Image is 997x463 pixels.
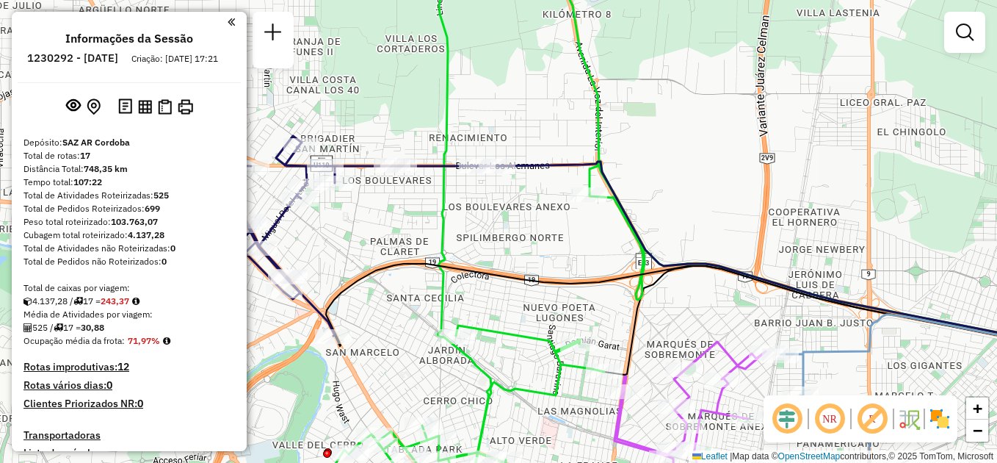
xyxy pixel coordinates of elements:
button: Exibir sessão original [63,95,84,118]
div: Peso total roteirizado: [23,215,235,229]
div: Map data © contributors,© 2025 TomTom, Microsoft [689,451,997,463]
div: Total de rotas: [23,149,235,162]
span: Ocupação média da frota: [23,335,125,346]
strong: 103.763,07 [111,216,158,227]
div: Criação: [DATE] 17:21 [126,52,224,65]
img: Fluxo de ruas [897,407,921,431]
button: Visualizar relatório de Roteirização [135,96,155,116]
button: Centralizar mapa no depósito ou ponto de apoio [84,96,104,118]
h4: Rotas vários dias: [23,379,235,392]
strong: 71,97% [128,335,160,346]
button: Imprimir Rotas [175,96,196,118]
h4: Lista de veículos [23,447,235,459]
strong: 748,35 km [84,163,128,174]
div: Total de Pedidos Roteirizados: [23,202,235,215]
strong: 107:22 [73,176,102,187]
span: − [973,421,982,439]
strong: 0 [106,378,112,392]
span: Ocultar deslocamento [769,401,805,437]
span: | [730,451,732,462]
div: Cubagem total roteirizado: [23,229,235,242]
a: Zoom in [966,398,988,420]
div: 4.137,28 / 17 = [23,295,235,308]
strong: 243,37 [101,295,129,306]
strong: 699 [145,203,160,214]
i: Meta Caixas/viagem: 297,52 Diferença: -54,15 [132,297,139,306]
strong: SAZ AR Cordoba [62,137,130,148]
div: 525 / 17 = [23,321,235,334]
div: Total de Atividades não Roteirizadas: [23,242,235,255]
a: Clique aqui para minimizar o painel [228,13,235,30]
span: + [973,399,982,417]
i: Cubagem total roteirizado [23,297,32,306]
a: OpenStreetMap [778,451,841,462]
div: Depósito: [23,136,235,149]
strong: 525 [153,190,169,201]
strong: 12 [117,360,129,373]
div: Total de Pedidos não Roteirizados: [23,255,235,268]
h4: Transportadoras [23,429,235,442]
button: Visualizar Romaneio [155,96,175,118]
strong: 0 [162,256,167,267]
h4: Rotas improdutivas: [23,361,235,373]
strong: 30,88 [81,322,104,333]
h4: Clientes Priorizados NR: [23,398,235,410]
span: Ocultar NR [812,401,847,437]
a: Nova sessão e pesquisa [258,18,288,51]
div: Distância Total: [23,162,235,176]
div: Tempo total: [23,176,235,189]
div: Média de Atividades por viagem: [23,308,235,321]
a: Zoom out [966,420,988,442]
strong: 4.137,28 [128,229,164,240]
img: Exibir/Ocultar setores [928,407,951,431]
div: Total de Atividades Roteirizadas: [23,189,235,202]
button: Logs desbloquear sessão [115,96,135,118]
strong: 0 [137,397,143,410]
i: Total de Atividades [23,323,32,332]
strong: 17 [80,150,90,161]
strong: 0 [170,243,175,254]
i: Total de rotas [54,323,63,332]
h4: Informações da Sessão [65,32,193,46]
span: Exibir rótulo [855,401,890,437]
i: Total de rotas [73,297,83,306]
h6: 1230292 - [DATE] [27,51,118,65]
a: Leaflet [692,451,728,462]
em: Média calculada utilizando a maior ocupação (%Peso ou %Cubagem) de cada rota da sessão. Rotas cro... [163,337,170,345]
div: Total de caixas por viagem: [23,281,235,295]
a: Exibir filtros [950,18,979,47]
